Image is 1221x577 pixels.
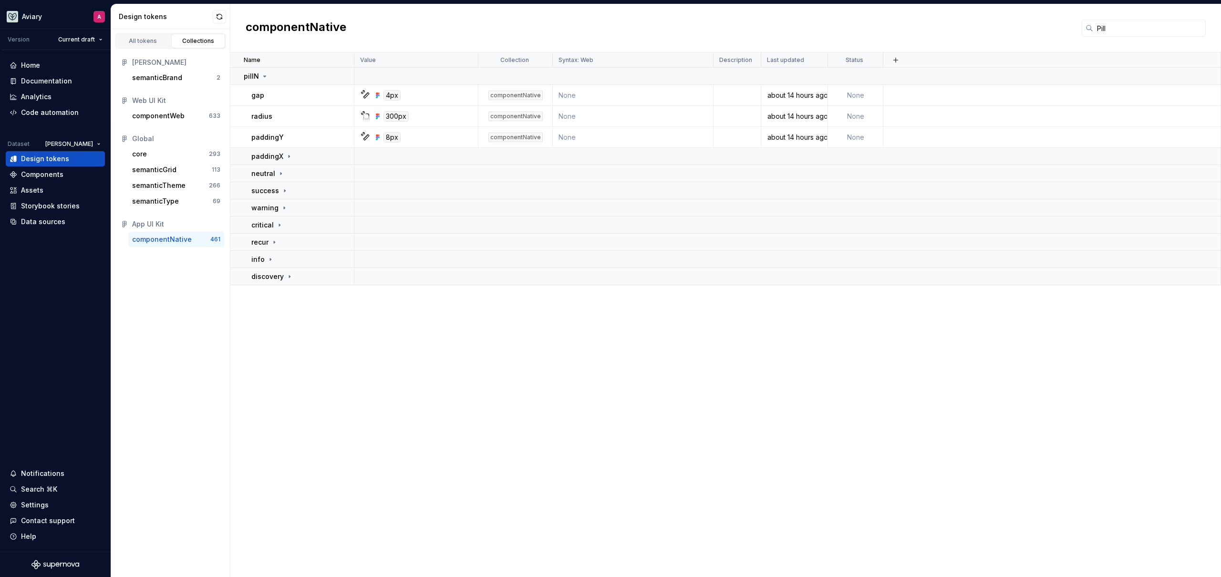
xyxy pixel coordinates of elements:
[209,112,220,120] div: 633
[21,516,75,525] div: Contact support
[21,201,80,211] div: Storybook stories
[762,133,827,142] div: about 14 hours ago
[383,90,401,101] div: 4px
[251,255,265,264] p: info
[21,217,65,227] div: Data sources
[128,108,224,124] button: componentWeb633
[41,137,105,151] button: [PERSON_NAME]
[21,61,40,70] div: Home
[6,89,105,104] a: Analytics
[828,127,883,148] td: None
[58,36,95,43] span: Current draft
[251,112,272,121] p: radius
[210,236,220,243] div: 461
[488,133,543,142] div: componentNative
[559,56,593,64] p: Syntax: Web
[212,166,220,174] div: 113
[762,112,827,121] div: about 14 hours ago
[132,134,220,144] div: Global
[251,152,283,161] p: paddingX
[128,178,224,193] button: semanticTheme266
[6,58,105,73] a: Home
[132,96,220,105] div: Web UI Kit
[209,182,220,189] div: 266
[383,132,401,143] div: 8px
[132,235,192,244] div: componentNative
[251,272,284,281] p: discovery
[175,37,222,45] div: Collections
[244,72,259,81] p: pillN
[828,106,883,127] td: None
[132,149,147,159] div: core
[21,185,43,195] div: Assets
[246,20,346,37] h2: componentNative
[6,466,105,481] button: Notifications
[21,484,57,494] div: Search ⌘K
[251,169,275,178] p: neutral
[132,165,176,175] div: semanticGrid
[6,151,105,166] a: Design tokens
[251,237,269,247] p: recur
[54,33,107,46] button: Current draft
[21,532,36,541] div: Help
[251,91,264,100] p: gap
[828,85,883,106] td: None
[488,91,543,100] div: componentNative
[21,92,52,102] div: Analytics
[6,183,105,198] a: Assets
[209,150,220,158] div: 293
[553,127,714,148] td: None
[128,194,224,209] button: semanticType69
[2,6,109,27] button: AviaryA
[6,105,105,120] a: Code automation
[488,112,543,121] div: componentNative
[383,111,409,122] div: 300px
[128,70,224,85] button: semanticBrand2
[22,12,42,21] div: Aviary
[553,106,714,127] td: None
[6,73,105,89] a: Documentation
[21,108,79,117] div: Code automation
[6,167,105,182] a: Components
[213,197,220,205] div: 69
[6,482,105,497] button: Search ⌘K
[217,74,220,82] div: 2
[132,111,185,121] div: componentWeb
[132,196,179,206] div: semanticType
[128,232,224,247] button: componentNative461
[45,140,93,148] span: [PERSON_NAME]
[1093,20,1206,37] input: Search in tokens...
[128,146,224,162] button: core293
[132,219,220,229] div: App UI Kit
[251,186,279,196] p: success
[6,214,105,229] a: Data sources
[846,56,863,64] p: Status
[132,58,220,67] div: [PERSON_NAME]
[21,469,64,478] div: Notifications
[360,56,376,64] p: Value
[251,220,274,230] p: critical
[8,140,30,148] div: Dataset
[31,560,79,569] svg: Supernova Logo
[251,133,284,142] p: paddingY
[767,56,804,64] p: Last updated
[119,37,167,45] div: All tokens
[6,497,105,513] a: Settings
[119,12,213,21] div: Design tokens
[6,198,105,214] a: Storybook stories
[21,76,72,86] div: Documentation
[762,91,827,100] div: about 14 hours ago
[21,154,69,164] div: Design tokens
[128,162,224,177] button: semanticGrid113
[719,56,752,64] p: Description
[21,500,49,510] div: Settings
[132,181,186,190] div: semanticTheme
[6,513,105,528] button: Contact support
